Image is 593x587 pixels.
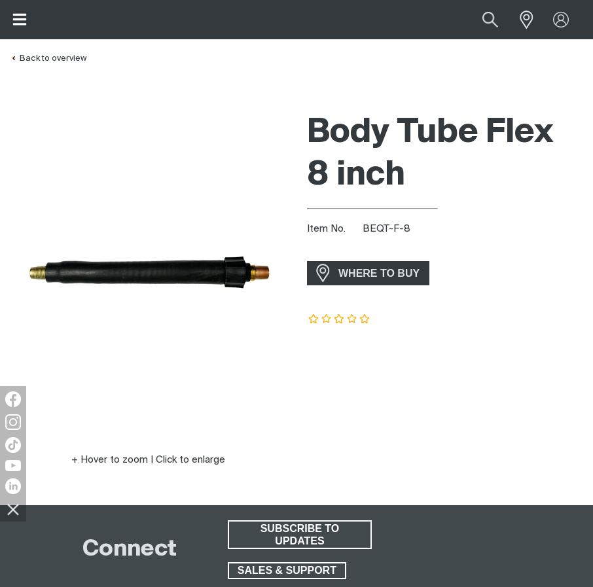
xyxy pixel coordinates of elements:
a: SALES & SUPPORT [228,562,346,579]
a: SUBSCRIBE TO UPDATES [228,520,372,550]
button: Hover to zoom | Click to enlarge [63,452,233,468]
span: BEQT-F-8 [363,224,410,234]
img: hide socials [2,498,24,520]
img: LinkedIn [5,478,21,494]
span: WHERE TO BUY [330,263,428,284]
span: SALES & SUPPORT [229,562,345,579]
span: Rating: {0} [307,315,371,324]
img: Instagram [5,414,21,430]
img: Facebook [5,391,21,407]
a: Back to overview of Body Tubes [10,54,86,63]
img: Body Tube Flex 8 Inch [10,131,286,406]
button: Search products [468,4,512,35]
h1: Body Tube Flex 8 inch [307,112,583,197]
input: Product name or item number... [452,4,512,35]
img: TikTok [5,437,21,453]
h2: Connect [82,535,177,564]
span: Item No. [307,222,360,237]
img: YouTube [5,460,21,471]
a: WHERE TO BUY [307,261,429,285]
span: SUBSCRIBE TO UPDATES [229,520,370,550]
